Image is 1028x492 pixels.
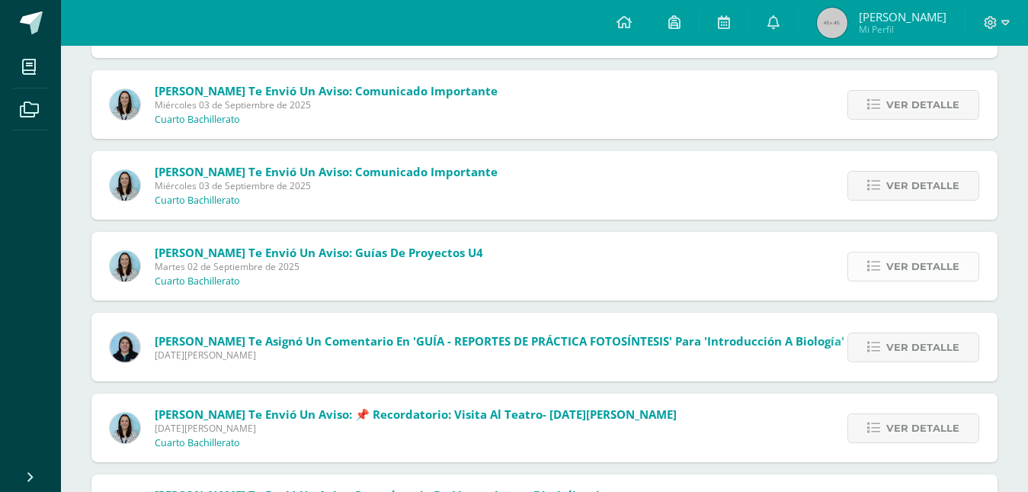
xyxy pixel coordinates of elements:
[155,407,677,422] span: [PERSON_NAME] te envió un aviso: 📌 Recordatorio: Visita al Teatro- [DATE][PERSON_NAME]
[110,170,140,201] img: aed16db0a88ebd6752f21681ad1200a1.png
[886,172,959,200] span: Ver detalle
[886,91,959,119] span: Ver detalle
[886,252,959,281] span: Ver detalle
[155,437,240,449] p: Cuarto Bachillerato
[886,414,959,442] span: Ver detalle
[155,114,240,126] p: Cuarto Bachillerato
[110,332,140,362] img: 6df1b4a1ab8e0111982930b53d21c0fa.png
[155,195,240,207] p: Cuarto Bachillerato
[859,23,946,36] span: Mi Perfil
[155,179,498,192] span: Miércoles 03 de Septiembre de 2025
[155,260,483,273] span: Martes 02 de Septiembre de 2025
[155,98,498,111] span: Miércoles 03 de Septiembre de 2025
[155,275,240,288] p: Cuarto Bachillerato
[155,349,844,362] span: [DATE][PERSON_NAME]
[886,333,959,362] span: Ver detalle
[110,89,140,120] img: aed16db0a88ebd6752f21681ad1200a1.png
[155,422,677,435] span: [DATE][PERSON_NAME]
[155,333,844,349] span: [PERSON_NAME] te asignó un comentario en 'GUÍA - REPORTES DE PRÁCTICA FOTOSÍNTESIS' para 'Introdu...
[110,413,140,443] img: aed16db0a88ebd6752f21681ad1200a1.png
[859,9,946,24] span: [PERSON_NAME]
[817,8,847,38] img: 45x45
[110,251,140,281] img: aed16db0a88ebd6752f21681ad1200a1.png
[155,164,498,179] span: [PERSON_NAME] te envió un aviso: Comunicado importante
[155,83,498,98] span: [PERSON_NAME] te envió un aviso: Comunicado importante
[155,245,483,260] span: [PERSON_NAME] te envió un aviso: Guías de Proyectos U4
